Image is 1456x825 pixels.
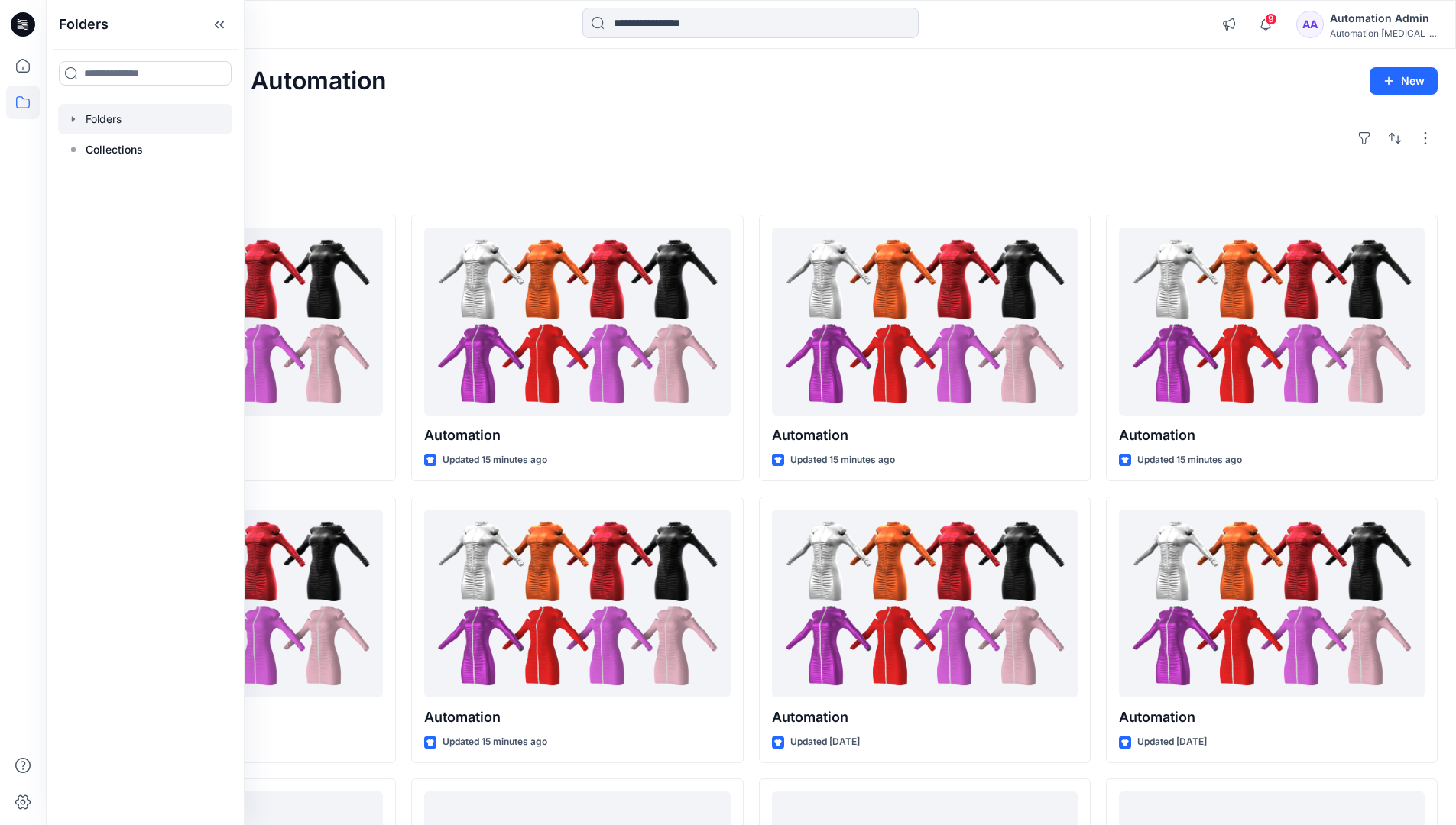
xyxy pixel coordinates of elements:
p: Automation [772,425,1078,446]
p: Updated 15 minutes ago [790,452,895,468]
h4: Styles [64,181,1438,199]
p: Automation [424,707,730,728]
div: Automation Admin [1330,9,1437,27]
p: Automation [1119,707,1425,728]
p: Automation [1119,425,1425,446]
div: Automation [MEDICAL_DATA]... [1330,27,1437,39]
a: Automation [424,228,730,416]
p: Collections [86,141,143,159]
a: Automation [1119,510,1425,698]
p: Updated 15 minutes ago [443,734,547,750]
p: Updated [DATE] [790,734,860,750]
p: Updated [DATE] [1137,734,1207,750]
a: Automation [424,510,730,698]
span: 9 [1265,13,1277,25]
button: New [1370,67,1438,95]
div: AA [1296,11,1324,38]
a: Automation [772,228,1078,416]
a: Automation [772,510,1078,698]
p: Automation [424,425,730,446]
p: Updated 15 minutes ago [1137,452,1242,468]
p: Updated 15 minutes ago [443,452,547,468]
a: Automation [1119,228,1425,416]
p: Automation [772,707,1078,728]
